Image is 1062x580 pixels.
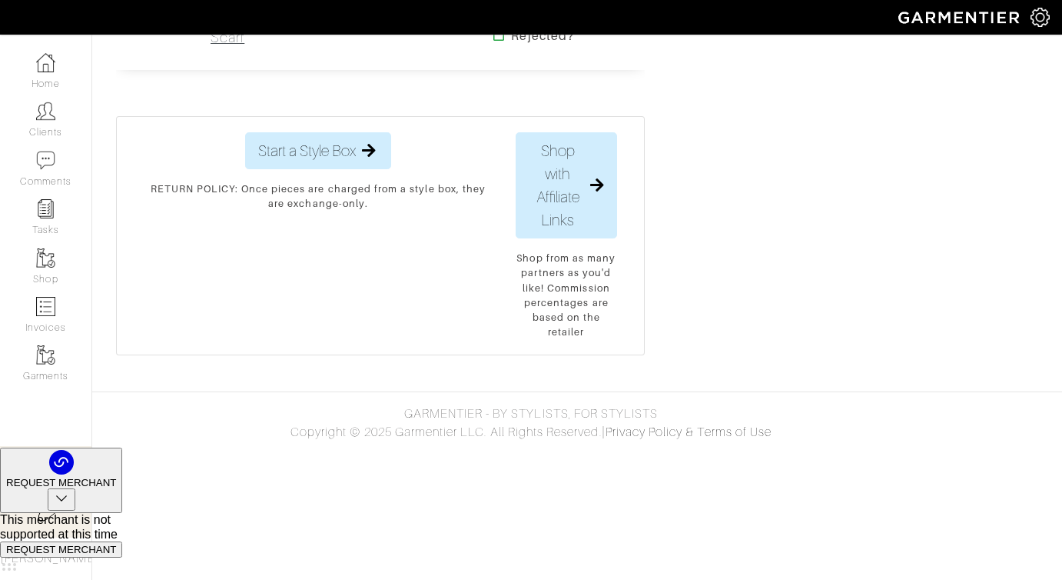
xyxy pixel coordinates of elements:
img: gear-icon-white-bd11855cb880d31180b6d7d6211b90ccbf57a29d726f0c71d8c61bd08dd39cc2.png [1030,8,1050,27]
strong: Rejected? [511,27,573,45]
img: reminder-icon-8004d30b9f0a5d33ae49ab947aed9ed385cf756f9e5892f1edd6e32f2345188e.png [36,199,55,218]
img: dashboard-icon-dbcd8f5a0b271acd01030246c82b418ddd0df26cd7fceb0bd07c9910d44c42f6.png [36,53,55,72]
img: garmentier-logo-header-white-b43fb05a5012e4ada735d5af1a66efaba907eab6374d6393d1fbf88cb4ef424d.png [891,4,1030,31]
span: Start a Style Box [258,139,356,162]
img: orders-icon-0abe47150d42831381b5fb84f609e132dff9fe21cb692f30cb5eec754e2cba89.png [36,297,55,316]
img: comment-icon-a0a6a9ef722e966f86d9cbdc48e553b5cf19dbc54f86b18d962a5391bc8f6eb6.png [36,151,55,170]
a: Privacy Policy & Terms of Use [606,425,772,439]
span: Copyright © 2025 Garmentier LLC. All Rights Reserved. [290,425,602,439]
button: Shop with Affiliate Links [516,132,616,238]
img: clients-icon-6bae9207a08558b7cb47a8932f037763ab4055f8c8b6bfacd5dc20c3e0201464.png [36,102,55,121]
img: garments-icon-b7da505a4dc4fd61783c78ac3ca0ef83fa9d6f193b1c9dc38574b1d14d53ca28.png [36,345,55,365]
p: Shop from as many partners as you'd like! Commission percentages are based on the retailer [516,251,616,339]
span: Shop with Affiliate Links [529,139,586,232]
img: garments-icon-b7da505a4dc4fd61783c78ac3ca0ef83fa9d6f193b1c9dc38574b1d14d53ca28.png [36,248,55,268]
button: Start a Style Box [245,132,391,169]
p: RETURN POLICY: Once pieces are charged from a style box, they are exchange-only. [144,182,492,211]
